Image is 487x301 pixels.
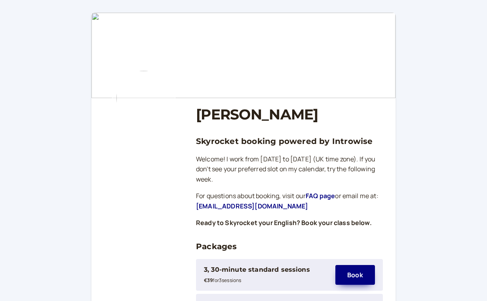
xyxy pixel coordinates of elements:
[196,191,383,212] p: For questions about booking, visit our or email me at:
[196,154,383,185] p: Welcome! I work from [DATE] to [DATE] (UK time zone). If you don't see your preferred slot on my ...
[196,202,308,210] a: [EMAIL_ADDRESS][DOMAIN_NAME]
[196,135,383,148] h3: Skyrocket booking powered by Introwise
[204,277,241,284] small: for 3 session s
[306,191,335,200] a: FAQ page
[204,277,213,284] b: €39
[204,265,310,275] div: 3, 30-minute standard sessions
[196,218,372,227] strong: Ready to Skyrocket your English? Book your class below.
[196,106,383,123] h1: [PERSON_NAME]
[196,240,383,253] h3: Packages
[204,265,327,285] div: 3, 30-minute standard sessions€39for3sessions
[335,265,375,285] button: Book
